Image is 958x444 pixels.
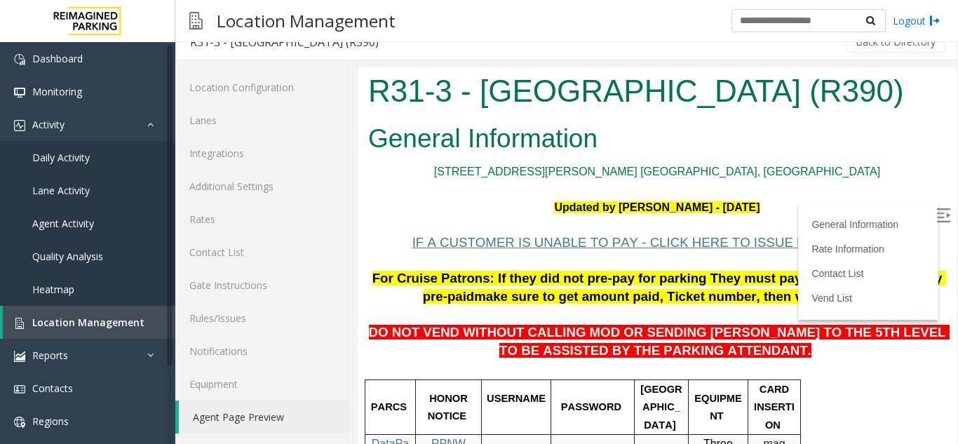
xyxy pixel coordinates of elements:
[32,250,103,263] span: Quality Analysis
[175,368,350,401] a: Equipment
[32,118,65,131] span: Activity
[14,318,25,329] img: 'icon'
[129,325,188,337] span: USERNAME
[116,222,530,236] span: make sure to get amount paid, Ticket number, then vend them out.
[175,203,350,236] a: Rates
[454,225,494,236] a: Vend List
[32,85,82,98] span: Monitoring
[179,401,350,433] a: Agent Page Preview
[3,306,175,339] a: Location Management
[14,120,25,131] img: 'icon'
[15,203,588,236] span: For Cruise Patrons: If they did not pre-pay for parking They must pay for their Ticket. If they p...
[175,269,350,302] a: Gate Instructions
[32,415,69,428] span: Regions
[14,87,25,98] img: 'icon'
[13,334,49,345] span: PARCS
[32,283,74,296] span: Heatmap
[283,316,324,363] span: [GEOGRAPHIC_DATA]
[32,349,68,362] span: Reports
[76,98,522,110] a: [STREET_ADDRESS][PERSON_NAME] [GEOGRAPHIC_DATA], [GEOGRAPHIC_DATA]
[55,170,541,182] a: IF A CUSTOMER IS UNABLE TO PAY - CLICK HERE TO ISSUE HONOR NOTICE
[32,52,83,65] span: Dashboard
[14,384,25,395] img: 'icon'
[70,325,113,355] span: HONOR NOTICE
[32,184,90,197] span: Lane Activity
[203,334,264,345] span: PASSWORD
[210,4,403,38] h3: Location Management
[11,53,588,90] h2: General Information
[55,168,541,182] span: IF A CUSTOMER IS UNABLE TO PAY - CLICK HERE TO ISSUE HONOR NOTICE
[14,370,51,401] a: DataPark
[893,13,940,28] a: Logout
[189,4,203,38] img: pageIcon
[175,302,350,335] a: Rules/Issues
[579,141,593,155] img: Open/Close Sidebar Menu
[396,316,437,363] span: CARD INSERTION
[14,54,25,65] img: 'icon'
[11,2,588,46] h1: R31-3 - [GEOGRAPHIC_DATA] (R390)
[175,71,350,104] a: Location Configuration
[32,382,73,395] span: Contacts
[196,134,402,146] font: Updated by [PERSON_NAME] - [DATE]
[32,151,90,164] span: Daily Activity
[175,137,350,170] a: Integrations
[337,325,384,355] span: EQUIPMENT
[454,152,541,163] a: General Information
[454,176,527,187] a: Rate Information
[175,236,350,269] a: Contact List
[32,217,94,230] span: Agent Activity
[175,170,350,203] a: Additional Settings
[14,351,25,362] img: 'icon'
[11,257,592,290] span: DO NOT VEND WITHOUT CALLING MOD OR SENDING [PERSON_NAME] TO THE 5TH LEVEL TO BE ASSISTED BY THE P...
[190,33,379,51] div: R31-3 - [GEOGRAPHIC_DATA] (R390)
[14,417,25,428] img: 'icon'
[929,13,940,28] img: logout
[454,201,506,212] a: Contact List
[175,335,350,368] a: Notifications
[32,316,144,329] span: Location Management
[846,32,945,53] button: Back to Directory
[175,104,350,137] a: Lanes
